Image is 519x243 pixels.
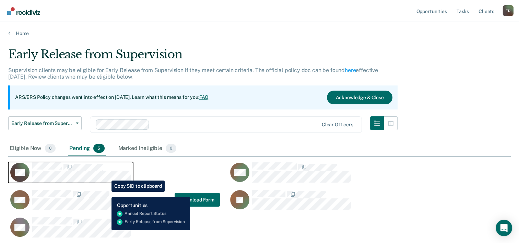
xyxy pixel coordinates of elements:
button: Download Form [175,193,220,207]
div: E D [503,5,514,16]
div: Eligible Now0 [8,141,57,156]
div: CaseloadOpportunityCell-01538433 [228,162,448,189]
span: 0 [45,144,56,153]
span: 0 [166,144,176,153]
button: Acknowledge & Close [327,91,392,104]
div: Marked Ineligible0 [117,141,178,156]
button: Profile dropdown button [503,5,514,16]
div: CaseloadOpportunityCell-04266576 [8,162,228,189]
span: Early Release from Supervision [11,120,73,126]
img: Recidiviz [7,7,40,15]
button: Early Release from Supervision [8,116,82,130]
p: Supervision clients may be eligible for Early Release from Supervision if they meet certain crite... [8,67,378,80]
a: here [345,67,356,73]
div: Early Release from Supervision [8,47,398,67]
div: CaseloadOpportunityCell-03267928 [228,189,448,217]
a: Home [8,30,511,36]
p: ARS/ERS Policy changes went into effect on [DATE]. Learn what this means for you: [15,94,209,101]
span: 5 [93,144,104,153]
div: Clear officers [322,122,353,128]
div: Open Intercom Messenger [496,220,512,236]
a: Navigate to form link [175,193,220,207]
div: CaseloadOpportunityCell-01857471 [8,189,228,217]
a: FAQ [199,94,209,100]
div: Pending5 [68,141,106,156]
